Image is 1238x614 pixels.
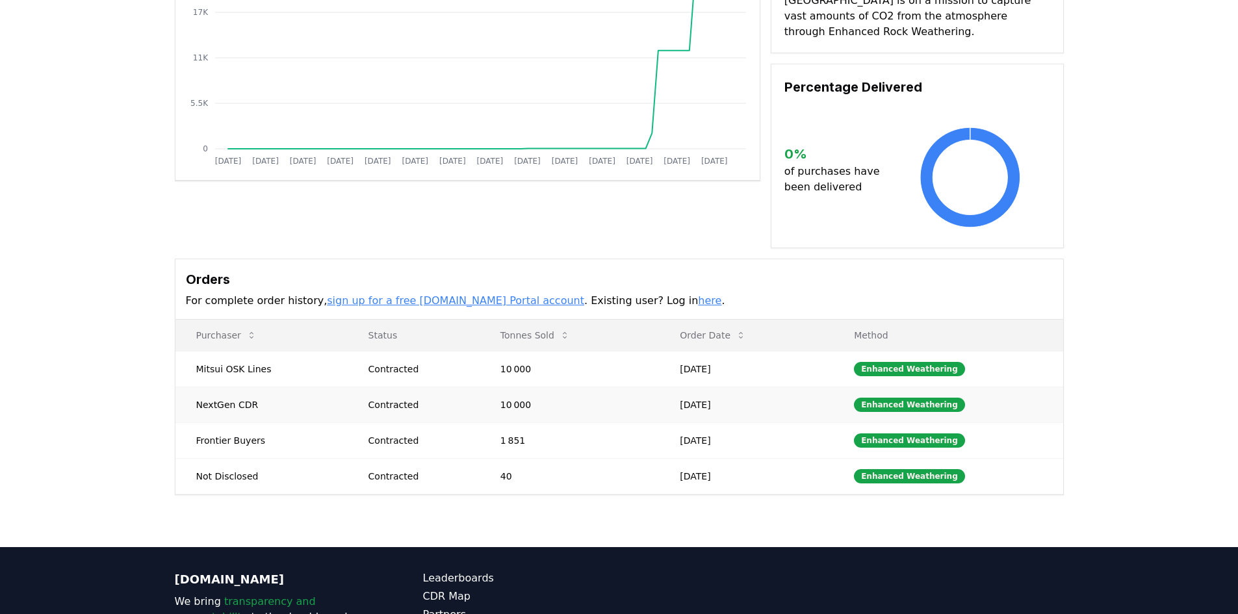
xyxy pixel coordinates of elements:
p: For complete order history, . Existing user? Log in . [186,293,1053,309]
td: 1 851 [480,422,660,458]
p: of purchases have been delivered [784,164,890,195]
div: Enhanced Weathering [854,362,965,376]
div: Enhanced Weathering [854,469,965,483]
p: [DOMAIN_NAME] [175,570,371,589]
button: Tonnes Sold [490,322,580,348]
a: here [698,294,721,307]
tspan: 0 [203,144,208,153]
div: Enhanced Weathering [854,398,965,412]
td: 10 000 [480,351,660,387]
td: [DATE] [659,351,833,387]
h3: 0 % [784,144,890,164]
tspan: [DATE] [364,157,391,166]
td: [DATE] [659,387,833,422]
td: Frontier Buyers [175,422,348,458]
a: sign up for a free [DOMAIN_NAME] Portal account [327,294,584,307]
div: Contracted [368,434,469,447]
h3: Percentage Delivered [784,77,1050,97]
tspan: 5.5K [190,99,209,108]
tspan: [DATE] [439,157,466,166]
p: Status [358,329,469,342]
tspan: [DATE] [402,157,428,166]
tspan: 17K [192,8,208,17]
tspan: [DATE] [514,157,541,166]
div: Enhanced Weathering [854,433,965,448]
tspan: [DATE] [327,157,354,166]
tspan: [DATE] [701,157,727,166]
a: CDR Map [423,589,619,604]
div: Contracted [368,398,469,411]
tspan: [DATE] [664,157,690,166]
tspan: [DATE] [252,157,279,166]
a: Leaderboards [423,570,619,586]
td: 10 000 [480,387,660,422]
tspan: [DATE] [214,157,241,166]
tspan: [DATE] [626,157,652,166]
td: NextGen CDR [175,387,348,422]
tspan: 11K [192,53,208,62]
tspan: [DATE] [289,157,316,166]
button: Order Date [669,322,756,348]
tspan: [DATE] [476,157,503,166]
tspan: [DATE] [589,157,615,166]
td: 40 [480,458,660,494]
tspan: [DATE] [551,157,578,166]
p: Method [844,329,1052,342]
button: Purchaser [186,322,267,348]
td: [DATE] [659,422,833,458]
td: [DATE] [659,458,833,494]
div: Contracted [368,363,469,376]
td: Mitsui OSK Lines [175,351,348,387]
h3: Orders [186,270,1053,289]
div: Contracted [368,470,469,483]
td: Not Disclosed [175,458,348,494]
